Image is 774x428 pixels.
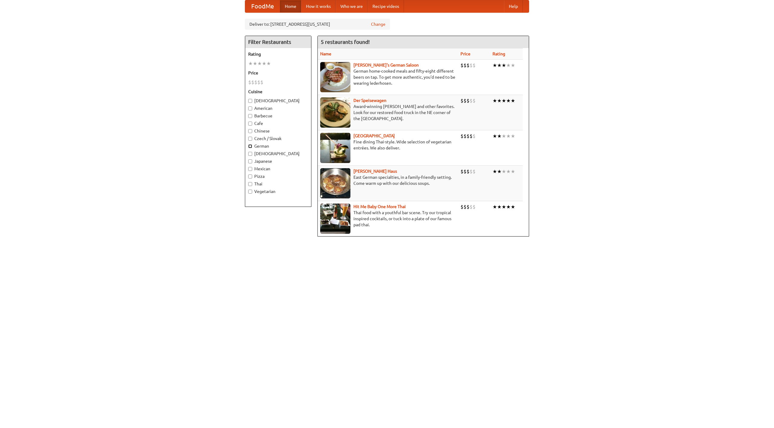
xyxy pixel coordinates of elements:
li: ★ [493,168,497,175]
li: $ [460,168,463,175]
li: ★ [497,168,502,175]
p: East German specialties, in a family-friendly setting. Come warm up with our delicious soups. [320,174,456,186]
a: Price [460,51,470,56]
li: ★ [506,62,511,69]
p: Thai food with a youthful bar scene. Try our tropical inspired cocktails, or tuck into a plate of... [320,210,456,228]
input: Pizza [248,175,252,178]
p: Fine dining Thai-style. Wide selection of vegetarian entrées. We also deliver. [320,139,456,151]
li: $ [460,133,463,139]
a: [GEOGRAPHIC_DATA] [353,133,395,138]
label: Pizza [248,173,308,179]
li: $ [470,168,473,175]
input: Cafe [248,122,252,126]
label: Barbecue [248,113,308,119]
label: American [248,105,308,111]
li: $ [473,97,476,104]
a: Change [371,21,385,27]
li: $ [251,79,254,86]
a: [PERSON_NAME] Haus [353,169,397,174]
li: ★ [502,97,506,104]
img: kohlhaus.jpg [320,168,350,198]
li: $ [467,62,470,69]
li: ★ [511,62,515,69]
li: ★ [502,133,506,139]
div: Deliver to: [STREET_ADDRESS][US_STATE] [245,19,390,30]
label: German [248,143,308,149]
input: Thai [248,182,252,186]
li: ★ [511,133,515,139]
li: $ [463,133,467,139]
li: ★ [493,133,497,139]
a: Rating [493,51,505,56]
li: ★ [506,168,511,175]
li: ★ [502,168,506,175]
li: $ [254,79,257,86]
b: Der Speisewagen [353,98,386,103]
label: [DEMOGRAPHIC_DATA] [248,151,308,157]
img: satay.jpg [320,133,350,163]
li: ★ [511,168,515,175]
a: Name [320,51,331,56]
li: $ [257,79,260,86]
img: babythai.jpg [320,204,350,234]
li: ★ [497,62,502,69]
li: $ [463,204,467,210]
li: ★ [511,97,515,104]
input: [DEMOGRAPHIC_DATA] [248,99,252,103]
input: Vegetarian [248,190,252,194]
li: $ [467,97,470,104]
a: How it works [301,0,336,12]
label: Czech / Slovak [248,136,308,142]
input: Barbecue [248,114,252,118]
li: ★ [266,60,271,67]
input: Czech / Slovak [248,137,252,141]
li: ★ [493,204,497,210]
h5: Cuisine [248,89,308,95]
h5: Price [248,70,308,76]
a: Hit Me Baby One More Thai [353,204,406,209]
li: $ [470,97,473,104]
a: Help [504,0,523,12]
p: Award-winning [PERSON_NAME] and other favorites. Look for our restored food truck in the NE corne... [320,103,456,122]
li: $ [470,62,473,69]
li: ★ [506,204,511,210]
li: $ [460,97,463,104]
li: $ [467,204,470,210]
li: $ [473,133,476,139]
ng-pluralize: 5 restaurants found! [321,39,370,45]
li: ★ [497,133,502,139]
li: $ [467,133,470,139]
li: $ [467,168,470,175]
a: Home [280,0,301,12]
li: ★ [248,60,253,67]
input: Chinese [248,129,252,133]
label: Vegetarian [248,188,308,194]
li: ★ [506,97,511,104]
li: $ [463,168,467,175]
li: $ [473,168,476,175]
a: [PERSON_NAME]'s German Saloon [353,63,419,67]
li: ★ [257,60,262,67]
li: $ [463,62,467,69]
img: esthers.jpg [320,62,350,92]
li: ★ [493,62,497,69]
li: $ [473,204,476,210]
li: ★ [502,62,506,69]
label: Mexican [248,166,308,172]
label: Thai [248,181,308,187]
li: $ [463,97,467,104]
label: Japanese [248,158,308,164]
li: $ [473,62,476,69]
li: ★ [493,97,497,104]
a: Who we are [336,0,368,12]
li: $ [460,62,463,69]
li: ★ [511,204,515,210]
input: German [248,144,252,148]
p: German home-cooked meals and fifty-eight different beers on tap. To get more authentic, you'd nee... [320,68,456,86]
li: ★ [262,60,266,67]
li: ★ [497,97,502,104]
